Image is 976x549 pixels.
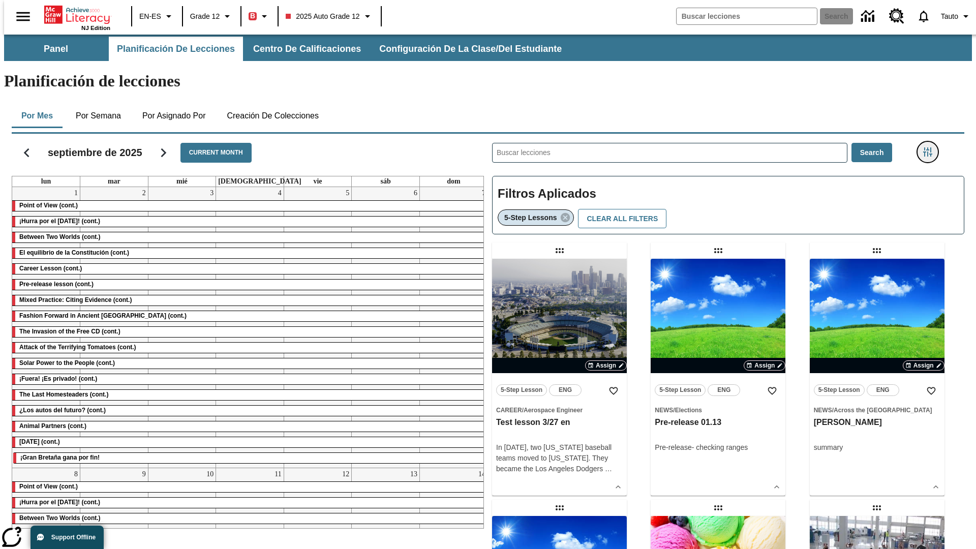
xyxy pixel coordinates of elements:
[44,4,110,31] div: Portada
[480,187,487,199] a: 7 de septiembre de 2025
[352,187,420,468] td: 6 de septiembre de 2025
[139,11,161,22] span: EN-ES
[19,218,100,225] span: ¡Hurra por el Día de la Constitución! (cont.)
[19,296,132,303] span: Mixed Practice: Citing Evidence (cont.)
[286,11,359,22] span: 2025 Auto Grade 12
[19,391,108,398] span: The Last Homesteaders (cont.)
[552,242,568,259] div: Lección arrastrable: Test lesson 3/27 en
[655,417,781,428] h3: Pre-release 01.13
[498,181,959,206] h2: Filtros Aplicados
[19,359,115,367] span: Solar Power to the People (cont.)
[44,5,110,25] a: Portada
[340,468,351,480] a: 12 de septiembre de 2025
[869,500,885,516] div: Lección arrastrable: Test pre-release 21
[855,3,883,30] a: Centro de información
[504,213,557,222] span: 5-Step Lessons
[135,7,179,25] button: Language: EN-ES, Selecciona un idioma
[311,176,324,187] a: viernes
[12,232,487,242] div: Between Two Worlds (cont.)
[918,142,938,162] button: Menú lateral de filtros
[659,385,701,395] span: 5-Step Lesson
[68,104,129,128] button: Por semana
[496,384,547,396] button: 5-Step Lesson
[12,201,487,211] div: Point of View (cont.)
[216,187,284,468] td: 4 de septiembre de 2025
[14,140,40,166] button: Regresar
[8,2,38,32] button: Abrir el menú lateral
[604,382,623,400] button: Añadir a mis Favoritas
[611,479,626,495] button: Ver más
[585,360,627,371] button: Assign Elegir fechas
[250,10,255,22] span: B
[883,3,910,30] a: Centro de recursos, Se abrirá en una pestaña nueva.
[12,421,487,432] div: Animal Partners (cont.)
[19,438,60,445] span: Día del Trabajo (cont.)
[492,259,627,496] div: lesson details
[559,385,572,395] span: ENG
[710,242,726,259] div: Lección arrastrable: Pre-release 01.13
[81,25,110,31] span: NJ Edition
[204,468,216,480] a: 10 de septiembre de 2025
[810,259,944,496] div: lesson details
[12,280,487,290] div: Pre-release lesson (cont.)
[12,406,487,416] div: ¿Los autos del futuro? (cont.)
[12,104,63,128] button: Por mes
[492,176,964,235] div: Filtros Aplicados
[48,146,142,159] h2: septiembre de 2025
[148,187,216,468] td: 3 de septiembre de 2025
[51,534,96,541] span: Support Offline
[19,328,120,335] span: The Invasion of the Free CD (cont.)
[937,7,976,25] button: Perfil/Configuración
[655,405,781,415] span: Tema: News/Elections
[832,407,834,414] span: /
[445,176,462,187] a: domingo
[19,344,136,351] span: Attack of the Terrifying Tomatoes (cont.)
[245,37,369,61] button: Centro de calificaciones
[578,209,666,229] button: Clear All Filters
[216,176,303,187] a: jueves
[276,187,284,199] a: 4 de septiembre de 2025
[677,8,817,24] input: search field
[30,526,104,549] button: Support Offline
[19,249,129,256] span: El equilibrio de la Constitución (cont.)
[186,7,237,25] button: Grado: Grade 12, Elige un grado
[814,407,832,414] span: News
[717,385,730,395] span: ENG
[12,358,487,369] div: Solar Power to the People (cont.)
[378,176,392,187] a: sábado
[284,187,352,468] td: 5 de septiembre de 2025
[12,295,487,306] div: Mixed Practice: Citing Evidence (cont.)
[549,384,582,396] button: ENG
[12,187,80,468] td: 1 de septiembre de 2025
[493,143,847,162] input: Buscar lecciones
[910,3,937,29] a: Notificaciones
[867,384,899,396] button: ENG
[5,37,107,61] button: Panel
[344,187,351,199] a: 5 de septiembre de 2025
[913,361,934,370] span: Assign
[928,479,943,495] button: Ver más
[769,479,784,495] button: Ver más
[140,187,148,199] a: 2 de septiembre de 2025
[180,143,252,163] button: Current Month
[851,143,893,163] button: Search
[19,233,101,240] span: Between Two Worlds (cont.)
[12,343,487,353] div: Attack of the Terrifying Tomatoes (cont.)
[655,384,706,396] button: 5-Step Lesson
[498,209,574,226] div: Eliminar 5-Step Lessons el ítem seleccionado del filtro
[903,360,944,371] button: Assign Elegir fechas
[552,500,568,516] div: Lección arrastrable: Ready step order
[12,374,487,384] div: ¡Fuera! ¡Es privado! (cont.)
[208,187,216,199] a: 3 de septiembre de 2025
[12,248,487,258] div: El equilibrio de la Constitución (cont.)
[4,35,972,61] div: Subbarra de navegación
[19,499,100,506] span: ¡Hurra por el Día de la Constitución! (cont.)
[12,264,487,274] div: Career Lesson (cont.)
[109,37,243,61] button: Planificación de lecciones
[476,468,487,480] a: 14 de septiembre de 2025
[496,442,623,474] div: In [DATE], two [US_STATE] baseball teams moved to [US_STATE]. They became the Los Angeles Dodgers
[419,187,487,468] td: 7 de septiembre de 2025
[12,513,487,524] div: Between Two Worlds (cont.)
[754,361,775,370] span: Assign
[524,407,583,414] span: Aerospace Engineer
